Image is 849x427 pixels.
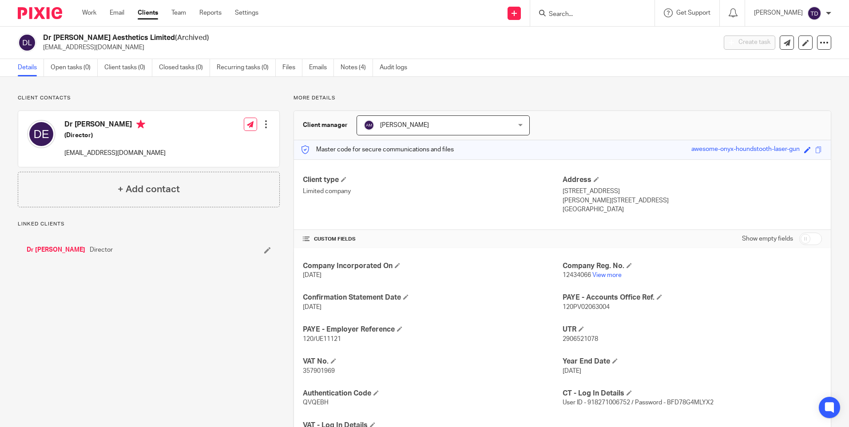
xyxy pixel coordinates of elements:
h4: VAT No. [303,357,562,366]
p: Linked clients [18,221,280,228]
a: Closed tasks (0) [159,59,210,76]
a: Dr [PERSON_NAME] [27,245,85,254]
p: [GEOGRAPHIC_DATA] [563,205,822,214]
span: 12434066 [563,272,591,278]
p: Master code for secure communications and files [301,145,454,154]
p: More details [294,95,831,102]
h4: + Add contact [118,182,180,196]
a: Clients [138,8,158,17]
a: Notes (4) [341,59,373,76]
div: awesome-onyx-houndstooth-laser-gun [691,145,800,155]
a: Team [171,8,186,17]
h4: Year End Date [563,357,822,366]
h4: Company Incorporated On [303,261,562,271]
a: Email [110,8,124,17]
p: [PERSON_NAME] [754,8,803,17]
input: Search [548,11,628,19]
a: Client tasks (0) [104,59,152,76]
img: svg%3E [27,120,56,148]
span: [DATE] [303,272,321,278]
h4: Address [563,175,822,185]
p: Client contacts [18,95,280,102]
label: Show empty fields [742,234,793,243]
h2: Dr [PERSON_NAME] Aesthetics Limited [43,33,577,43]
img: svg%3E [18,33,36,52]
span: 2906521078 [563,336,598,342]
a: View more [592,272,622,278]
h4: Company Reg. No. [563,261,822,271]
span: 120PV02063004 [563,304,610,310]
img: Pixie [18,7,62,19]
p: [PERSON_NAME][STREET_ADDRESS] [563,196,822,205]
a: Reports [199,8,222,17]
h4: UTR [563,325,822,334]
h4: Dr [PERSON_NAME] [64,120,166,131]
h4: Confirmation Statement Date [303,293,562,302]
h4: PAYE - Accounts Office Ref. [563,293,822,302]
span: 120/UE11121 [303,336,341,342]
span: User ID - 918271006752 / Password - BFD78G4MLYX2 [563,399,714,406]
span: [PERSON_NAME] [380,122,429,128]
img: svg%3E [364,120,374,130]
h4: Client type [303,175,562,185]
i: Primary [136,120,145,129]
span: Get Support [676,10,710,16]
span: Director [90,245,113,254]
h3: Client manager [303,121,348,130]
img: svg%3E [807,6,821,20]
a: Work [82,8,96,17]
button: Create task [724,36,775,50]
h4: CUSTOM FIELDS [303,236,562,243]
h5: (Director) [64,131,166,140]
p: [EMAIL_ADDRESS][DOMAIN_NAME] [43,43,710,52]
span: [DATE] [563,368,581,374]
a: Open tasks (0) [51,59,98,76]
h4: CT - Log In Details [563,389,822,398]
p: [EMAIL_ADDRESS][DOMAIN_NAME] [64,149,166,158]
a: Emails [309,59,334,76]
a: Recurring tasks (0) [217,59,276,76]
p: Limited company [303,187,562,196]
a: Settings [235,8,258,17]
span: (Archived) [175,34,209,41]
a: Audit logs [380,59,414,76]
h4: Authentication Code [303,389,562,398]
p: [STREET_ADDRESS] [563,187,822,196]
h4: PAYE - Employer Reference [303,325,562,334]
span: 357901969 [303,368,335,374]
span: QVQEBH [303,399,329,406]
span: [DATE] [303,304,321,310]
a: Files [282,59,302,76]
a: Details [18,59,44,76]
